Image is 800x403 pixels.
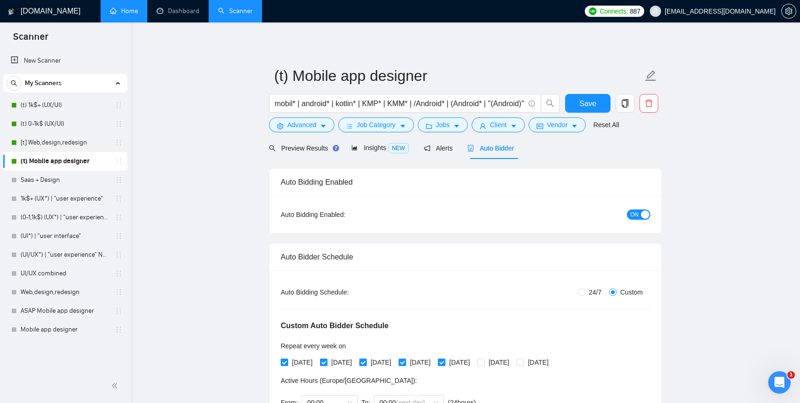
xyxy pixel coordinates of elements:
[7,80,21,86] span: search
[275,98,524,109] input: Search Freelance Jobs...
[274,64,643,87] input: Scanner name...
[320,122,327,130] span: caret-down
[356,120,395,130] span: Job Category
[529,117,586,132] button: idcardVendorcaret-down
[269,117,335,132] button: settingAdvancedcaret-down
[367,357,395,367] span: [DATE]
[277,122,284,130] span: setting
[768,371,791,394] iframe: Intercom live chat
[115,326,123,333] span: holder
[424,145,430,151] span: notification
[115,214,123,221] span: holder
[406,357,434,367] span: [DATE]
[640,94,658,113] button: delete
[21,302,109,320] a: ASAP Mobile app designer
[218,7,253,15] a: searchScanner
[110,7,138,15] a: homeHome
[269,144,336,152] span: Preview Results
[472,117,525,132] button: userClientcaret-down
[327,357,356,367] span: [DATE]
[453,122,460,130] span: caret-down
[115,158,123,165] span: holder
[21,264,109,283] a: UI/UX combined
[445,357,473,367] span: [DATE]
[3,74,127,339] li: My Scanners
[115,139,123,146] span: holder
[787,371,795,379] span: 1
[579,98,596,109] span: Save
[346,122,353,130] span: bars
[21,208,109,227] a: (0-1,1k$) (UX*) | "user experience"
[269,145,276,151] span: search
[782,7,796,15] span: setting
[115,270,123,277] span: holder
[281,244,650,270] div: Auto Bidder Schedule
[21,245,109,264] a: (UI/UX*) | "user experience" NEW
[21,189,109,208] a: 1k$+ (UX*) | "user experience"
[547,120,567,130] span: Vendor
[338,117,414,132] button: barsJob Categorycaret-down
[616,99,634,108] span: copy
[111,381,121,390] span: double-left
[115,195,123,202] span: holder
[424,144,453,152] span: Alerts
[436,120,450,130] span: Jobs
[485,357,513,367] span: [DATE]
[21,96,109,115] a: (t) 1k$+ (UX/UI)
[21,320,109,339] a: Mobile app designer
[426,122,432,130] span: folder
[490,120,507,130] span: Client
[630,209,639,220] span: ON
[21,171,109,189] a: Saas + Design
[115,288,123,296] span: holder
[630,6,640,16] span: 887
[480,122,486,130] span: user
[281,320,389,331] h5: Custom Auto Bidder Schedule
[332,144,340,152] div: Tooltip anchor
[25,74,62,93] span: My Scanners
[781,4,796,19] button: setting
[529,101,535,107] span: info-circle
[3,51,127,70] li: New Scanner
[351,144,408,151] span: Insights
[21,133,109,152] a: [t] Web,design,redesign
[115,251,123,259] span: holder
[21,115,109,133] a: (t) 0-1k$ (UX/UI)
[593,120,619,130] a: Reset All
[281,209,404,220] div: Auto Bidding Enabled:
[351,144,358,151] span: area-chart
[21,152,109,171] a: (t) Mobile app designer
[115,232,123,240] span: holder
[281,342,346,350] span: Repeat every week on
[115,176,123,184] span: holder
[8,4,15,19] img: logo
[616,94,634,113] button: copy
[287,120,316,130] span: Advanced
[115,101,123,109] span: holder
[589,7,596,15] img: upwork-logo.png
[115,120,123,128] span: holder
[388,143,409,153] span: NEW
[157,7,199,15] a: dashboardDashboard
[600,6,628,16] span: Connects:
[617,287,647,297] span: Custom
[645,70,657,82] span: edit
[281,287,404,297] div: Auto Bidding Schedule:
[541,94,560,113] button: search
[537,122,543,130] span: idcard
[524,357,552,367] span: [DATE]
[11,51,120,70] a: New Scanner
[652,8,659,14] span: user
[21,227,109,245] a: (UI*) | "user interface"
[467,144,514,152] span: Auto Bidder
[281,377,417,384] span: Active Hours ( Europe/[GEOGRAPHIC_DATA] ):
[115,307,123,315] span: holder
[565,94,611,113] button: Save
[418,117,468,132] button: folderJobscaret-down
[640,99,658,108] span: delete
[467,145,474,151] span: robot
[541,99,559,108] span: search
[781,7,796,15] a: setting
[288,357,316,367] span: [DATE]
[281,169,650,195] div: Auto Bidding Enabled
